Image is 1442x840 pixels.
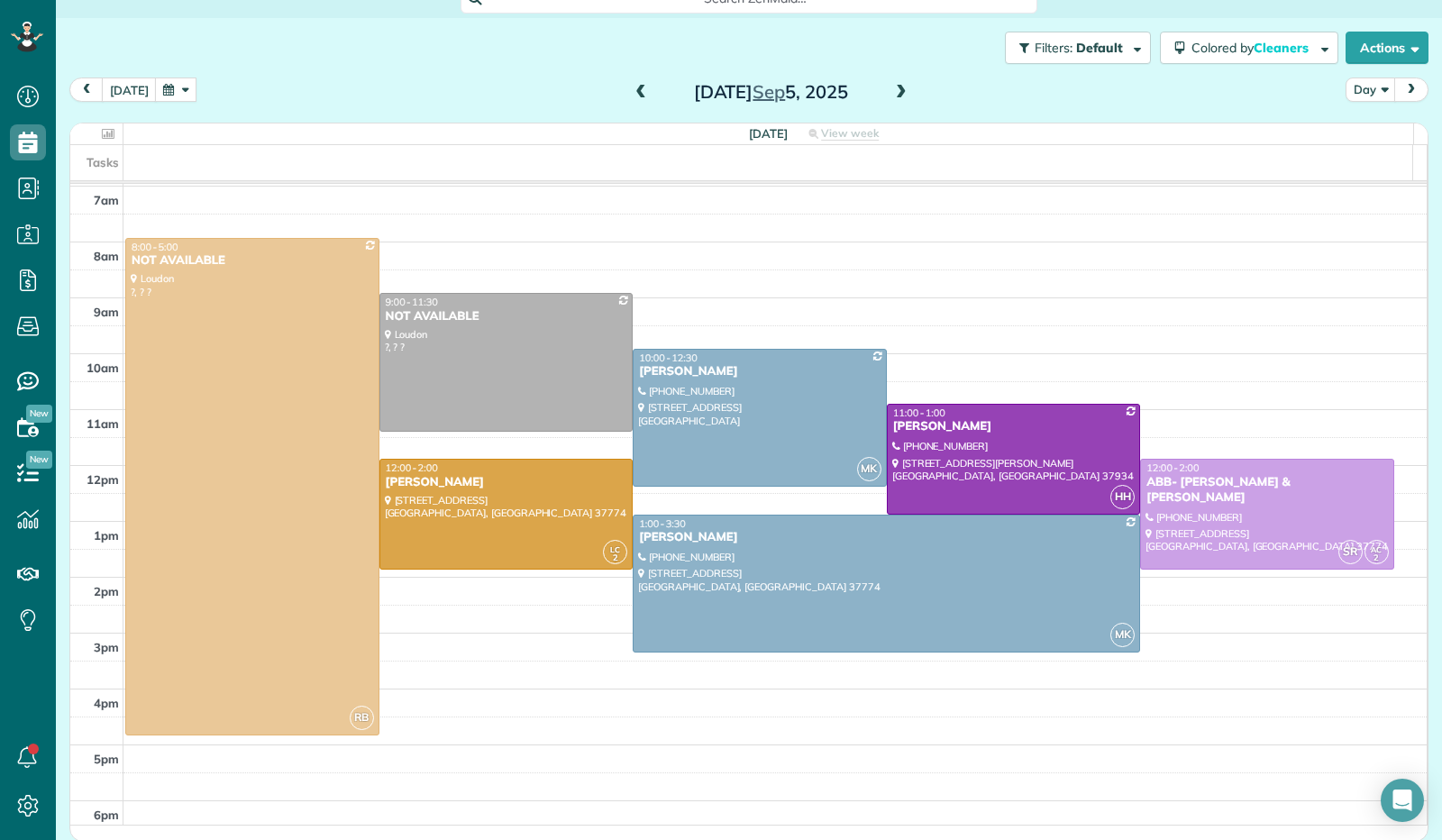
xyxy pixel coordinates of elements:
[94,305,119,319] span: 9am
[87,416,119,431] span: 11am
[658,82,883,102] h2: [DATE] 5, 2025
[610,544,620,554] span: LC
[94,640,119,654] span: 3pm
[26,451,52,469] span: New
[69,78,104,102] button: prev
[1394,78,1428,102] button: next
[1346,32,1428,64] button: Actions
[132,241,178,253] span: 8:00 - 5:00
[94,249,119,263] span: 8am
[87,472,119,487] span: 12pm
[604,550,626,567] small: 2
[996,32,1151,64] a: Filters: Default
[638,364,881,379] div: [PERSON_NAME]
[1005,32,1151,64] button: Filters: Default
[638,530,1135,545] div: [PERSON_NAME]
[1146,461,1199,474] span: 12:00 - 2:00
[1371,544,1382,554] span: AC
[94,696,119,710] span: 4pm
[1076,40,1124,56] span: Default
[753,80,785,103] span: Sep
[893,406,945,419] span: 11:00 - 1:00
[26,405,52,423] span: New
[386,461,438,474] span: 12:00 - 2:00
[131,253,374,269] div: NOT AVAILABLE
[1035,40,1072,56] span: Filters:
[94,808,119,822] span: 6pm
[1381,779,1424,822] div: Open Intercom Messenger
[1191,40,1315,56] span: Colored by
[857,457,881,481] span: MK
[102,78,157,102] button: [DATE]
[94,528,119,543] span: 1pm
[892,419,1136,434] div: [PERSON_NAME]
[1110,623,1135,647] span: MK
[385,309,628,324] div: NOT AVAILABLE
[94,752,119,766] span: 5pm
[87,361,119,375] span: 10am
[1160,32,1338,64] button: Colored byCleaners
[1346,78,1396,102] button: Day
[1338,540,1363,564] span: SR
[385,475,628,490] div: [PERSON_NAME]
[749,126,788,141] span: [DATE]
[1365,550,1388,567] small: 2
[1110,485,1135,509] span: HH
[1254,40,1311,56] span: Cleaners
[639,352,698,364] span: 10:00 - 12:30
[639,517,686,530] span: 1:00 - 3:30
[94,584,119,598] span: 2pm
[350,706,374,730] span: RB
[821,126,879,141] span: View week
[94,193,119,207] span: 7am
[1145,475,1389,506] div: ABB- [PERSON_NAME] & [PERSON_NAME]
[87,155,119,169] span: Tasks
[386,296,438,308] span: 9:00 - 11:30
